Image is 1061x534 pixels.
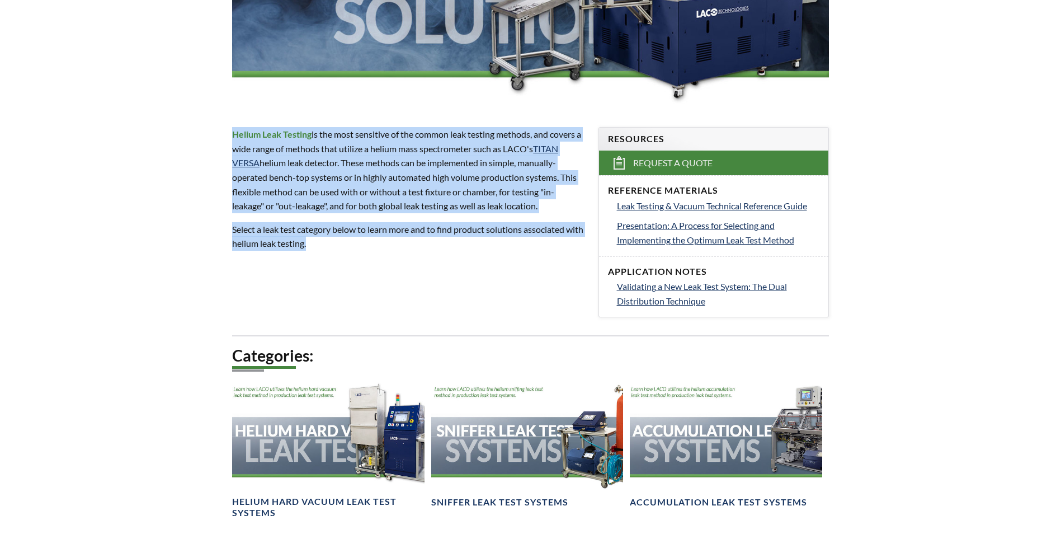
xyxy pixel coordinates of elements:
p: Select a leak test category below to learn more and to find product solutions associated with hel... [232,222,584,251]
a: Request a Quote [599,151,828,175]
strong: Helium Leak Testing [232,129,312,139]
h4: Application Notes [608,266,819,278]
a: Validating a New Leak Test System: The Dual Distribution Technique [617,279,819,308]
h4: Accumulation Leak Test Systems [630,496,807,508]
span: Request a Quote [633,157,713,169]
h4: Sniffer Leak Test Systems [431,496,568,508]
span: Presentation: A Process for Selecting and Implementing the Optimum Leak Test Method [617,220,794,245]
p: is the most sensitive of the common leak testing methods, and covers a wide range of methods that... [232,127,584,213]
a: Header showing Accumulation Leak Testing SystemsAccumulation Leak Test Systems [630,382,822,508]
h4: Resources [608,133,819,145]
a: Presentation: A Process for Selecting and Implementing the Optimum Leak Test Method [617,218,819,247]
a: Leak Testing & Vacuum Technical Reference Guide [617,199,819,213]
h4: Helium Hard Vacuum Leak Test Systems [232,496,424,519]
h2: Categories: [232,345,828,366]
a: Sniffing Leak Test System headerSniffer Leak Test Systems [431,382,623,508]
span: Validating a New Leak Test System: The Dual Distribution Technique [617,281,787,306]
h4: Reference Materials [608,185,819,196]
a: Helium Hard Vacuum Leak Test Systems headerHelium Hard Vacuum Leak Test Systems [232,382,424,519]
span: Leak Testing & Vacuum Technical Reference Guide [617,200,807,211]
